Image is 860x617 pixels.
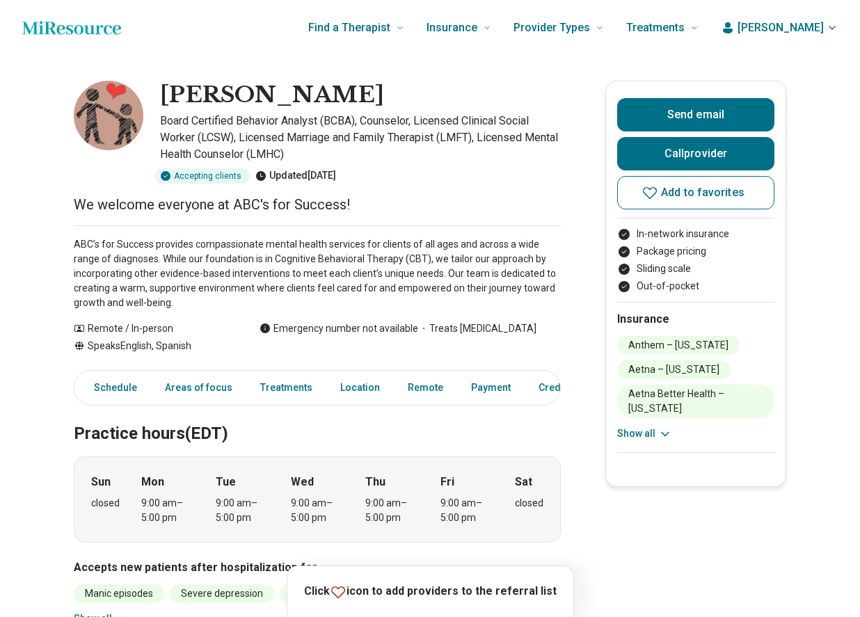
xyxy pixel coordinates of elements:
[74,339,232,353] div: Speaks English, Spanish
[74,584,164,603] li: Manic episodes
[260,321,418,336] div: Emergency number not available
[617,227,774,294] ul: Payment options
[617,426,672,441] button: Show all
[513,18,590,38] span: Provider Types
[626,18,685,38] span: Treatments
[617,244,774,259] li: Package pricing
[617,360,731,379] li: Aetna – [US_STATE]
[617,311,774,328] h2: Insurance
[170,584,274,603] li: Severe depression
[291,496,344,525] div: 9:00 am – 5:00 pm
[617,98,774,131] button: Send email
[74,389,561,446] h2: Practice hours (EDT)
[440,474,454,490] strong: Fri
[418,321,536,336] span: Treats [MEDICAL_DATA]
[365,496,419,525] div: 9:00 am – 5:00 pm
[74,81,143,150] img: Aileen Valdez, Board Certified Behavior Analyst (BCBA)
[22,14,121,42] a: Home page
[440,496,494,525] div: 9:00 am – 5:00 pm
[141,474,164,490] strong: Mon
[427,18,477,38] span: Insurance
[617,137,774,170] button: Callprovider
[252,374,321,402] a: Treatments
[661,187,744,198] span: Add to favorites
[74,195,561,214] p: We welcome everyone at ABC's for Success!
[216,496,269,525] div: 9:00 am – 5:00 pm
[77,374,145,402] a: Schedule
[617,336,740,355] li: Anthem – [US_STATE]
[530,374,600,402] a: Credentials
[365,474,385,490] strong: Thu
[74,237,561,310] p: ABC’s for Success provides compassionate mental health services for clients of all ages and acros...
[291,474,314,490] strong: Wed
[332,374,388,402] a: Location
[721,19,838,36] button: [PERSON_NAME]
[617,279,774,294] li: Out-of-pocket
[280,584,401,603] li: Self-harming behavior
[154,168,250,184] div: Accepting clients
[141,496,195,525] div: 9:00 am – 5:00 pm
[617,227,774,241] li: In-network insurance
[74,321,232,336] div: Remote / In-person
[91,474,111,490] strong: Sun
[738,19,824,36] span: [PERSON_NAME]
[399,374,452,402] a: Remote
[617,385,774,418] li: Aetna Better Health – [US_STATE]
[617,262,774,276] li: Sliding scale
[216,474,236,490] strong: Tue
[617,176,774,209] button: Add to favorites
[157,374,241,402] a: Areas of focus
[515,474,532,490] strong: Sat
[74,559,561,576] h3: Accepts new patients after hospitalization for
[74,456,561,543] div: When does the program meet?
[160,81,384,110] h1: [PERSON_NAME]
[515,496,543,511] div: closed
[463,374,519,402] a: Payment
[91,496,120,511] div: closed
[255,168,336,184] div: Updated [DATE]
[304,583,557,600] p: Click icon to add providers to the referral list
[308,18,390,38] span: Find a Therapist
[160,113,561,163] p: Board Certified Behavior Analyst (BCBA), Counselor, Licensed Clinical Social Worker (LCSW), Licen...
